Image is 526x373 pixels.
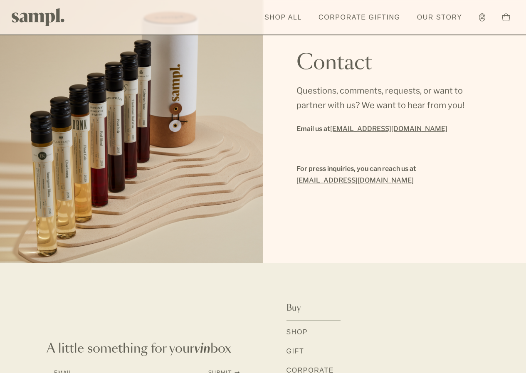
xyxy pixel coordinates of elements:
strong: Email us at [296,125,447,133]
a: Our Story [413,8,467,27]
a: [EMAIL_ADDRESS][DOMAIN_NAME] [296,175,414,186]
a: [EMAIL_ADDRESS][DOMAIN_NAME] [330,123,447,135]
a: Shop [286,327,308,338]
span: Buy [286,302,301,314]
h1: Contact [296,53,372,73]
button: Buy [286,296,341,321]
strong: For press inquiries, you can reach us at [296,165,416,173]
p: A little something for your box [47,341,240,356]
p: Questions, comments, requests, or want to partner with us? We want to hear from you! [296,84,493,113]
a: Shop All [260,8,306,27]
em: vin [194,343,210,355]
a: Corporate Gifting [314,8,405,27]
img: Sampl logo [12,8,65,26]
a: Gift [286,346,304,357]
